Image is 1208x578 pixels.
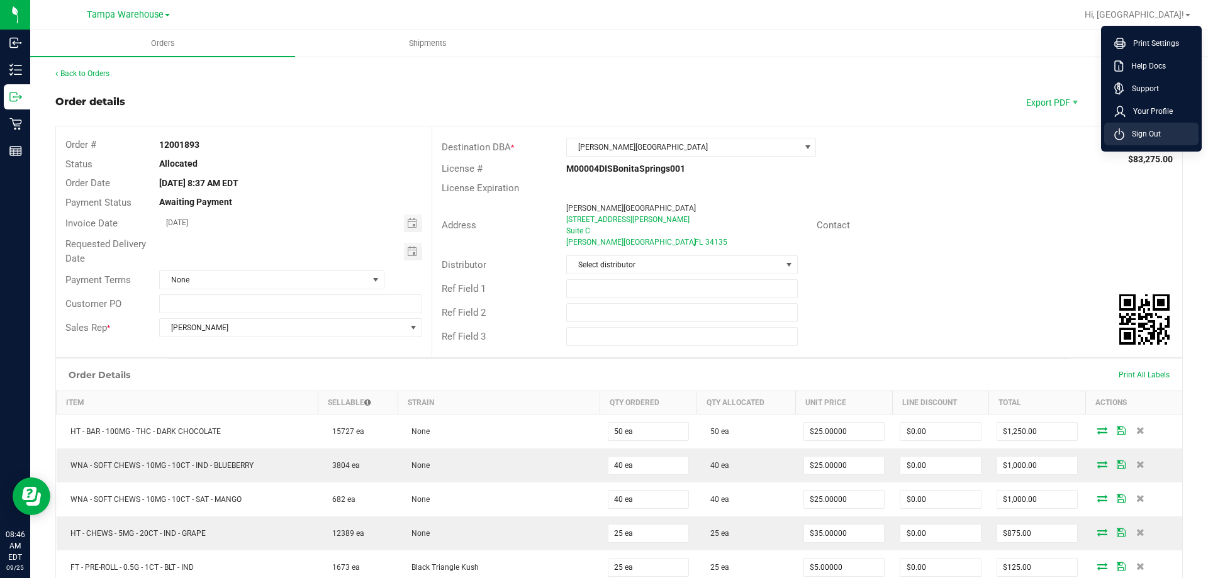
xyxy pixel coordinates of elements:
[997,423,1078,440] input: 0
[87,9,164,20] span: Tampa Warehouse
[600,391,697,414] th: Qty Ordered
[1128,154,1173,164] strong: $83,275.00
[392,38,464,49] span: Shipments
[1131,562,1149,570] span: Delete Order Detail
[1126,37,1179,50] span: Print Settings
[704,495,729,504] span: 40 ea
[704,427,729,436] span: 50 ea
[900,559,981,576] input: 0
[1114,82,1194,95] a: Support
[13,477,50,515] iframe: Resource center
[65,238,146,264] span: Requested Delivery Date
[404,243,422,260] span: Toggle calendar
[1131,494,1149,502] span: Delete Order Detail
[567,256,781,274] span: Select distributor
[9,36,22,49] inline-svg: Inbound
[9,64,22,76] inline-svg: Inventory
[1112,426,1131,434] span: Save Order Detail
[326,427,364,436] span: 15727 ea
[567,138,800,156] span: [PERSON_NAME][GEOGRAPHIC_DATA]
[442,259,486,270] span: Distributor
[804,525,885,542] input: 0
[566,204,696,213] span: [PERSON_NAME][GEOGRAPHIC_DATA]
[6,529,25,563] p: 08:46 AM EDT
[69,370,130,380] h1: Order Details
[997,457,1078,474] input: 0
[1112,494,1131,502] span: Save Order Detail
[55,69,109,78] a: Back to Orders
[566,238,696,247] span: [PERSON_NAME][GEOGRAPHIC_DATA]
[1124,82,1159,95] span: Support
[442,163,483,174] span: License #
[566,215,690,224] span: [STREET_ADDRESS][PERSON_NAME]
[65,218,118,229] span: Invoice Date
[57,391,318,414] th: Item
[442,142,511,153] span: Destination DBA
[608,559,689,576] input: 0
[64,495,242,504] span: WNA - SOFT CHEWS - 10MG - 10CT - SAT - MANGO
[159,197,232,207] strong: Awaiting Payment
[9,91,22,103] inline-svg: Outbound
[65,197,131,208] span: Payment Status
[566,226,590,235] span: Suite C
[65,177,110,189] span: Order Date
[9,118,22,130] inline-svg: Retail
[997,525,1078,542] input: 0
[989,391,1086,414] th: Total
[997,559,1078,576] input: 0
[804,559,885,576] input: 0
[1112,528,1131,536] span: Save Order Detail
[566,164,685,174] strong: M00004DISBonitaSprings001
[1104,123,1199,145] li: Sign Out
[608,525,689,542] input: 0
[1124,60,1166,72] span: Help Docs
[404,214,422,232] span: Toggle calendar
[817,220,850,231] span: Contact
[134,38,192,49] span: Orders
[159,140,199,150] strong: 12001893
[1131,528,1149,536] span: Delete Order Detail
[1013,91,1088,113] li: Export PDF
[9,145,22,157] inline-svg: Reports
[65,139,96,150] span: Order #
[997,491,1078,508] input: 0
[796,391,893,414] th: Unit Price
[804,491,885,508] input: 0
[159,158,198,169] strong: Allocated
[160,319,405,336] span: [PERSON_NAME]
[405,495,430,504] span: None
[318,391,398,414] th: Sellable
[442,220,476,231] span: Address
[65,322,107,333] span: Sales Rep
[64,427,221,436] span: HT - BAR - 100MG - THC - DARK CHOCOLATE
[30,30,295,57] a: Orders
[892,391,989,414] th: Line Discount
[900,491,981,508] input: 0
[695,238,703,247] span: FL
[65,298,121,309] span: Customer PO
[65,274,131,286] span: Payment Terms
[1085,391,1182,414] th: Actions
[405,427,430,436] span: None
[704,563,729,572] span: 25 ea
[405,461,430,470] span: None
[64,563,194,572] span: FT - PRE-ROLL - 0.5G - 1CT - BLT - IND
[159,178,238,188] strong: [DATE] 8:37 AM EDT
[1126,105,1173,118] span: Your Profile
[608,491,689,508] input: 0
[6,563,25,572] p: 09/25
[398,391,600,414] th: Strain
[705,238,727,247] span: 34135
[608,423,689,440] input: 0
[405,563,479,572] span: Black Triangle Kush
[704,529,729,538] span: 25 ea
[55,94,125,109] div: Order details
[295,30,560,57] a: Shipments
[1119,370,1170,379] span: Print All Labels
[900,457,981,474] input: 0
[65,158,92,170] span: Status
[608,457,689,474] input: 0
[442,283,486,294] span: Ref Field 1
[326,529,364,538] span: 12389 ea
